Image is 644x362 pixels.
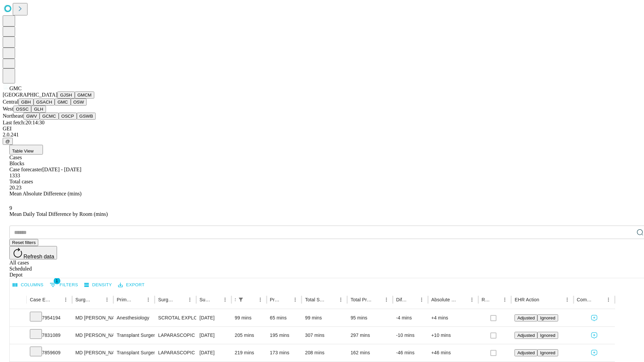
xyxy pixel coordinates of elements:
[540,350,555,355] span: Ignored
[431,327,475,344] div: +10 mins
[30,309,69,326] div: 7954194
[83,280,114,290] button: Density
[57,92,75,99] button: GJSH
[482,297,490,302] div: Resolved in EHR
[396,327,425,344] div: -10 mins
[158,309,193,326] div: SCROTAL EXPLORATION
[351,327,389,344] div: 297 mins
[270,344,299,361] div: 173 mins
[40,113,59,120] button: GCMC
[102,295,112,304] button: Menu
[52,295,61,304] button: Sort
[30,344,69,361] div: 7859609
[30,327,69,344] div: 7831089
[185,295,195,304] button: Menu
[305,344,344,361] div: 208 mins
[351,297,372,302] div: Total Predicted Duration
[77,113,96,120] button: GSWB
[290,295,300,304] button: Menu
[3,99,18,105] span: Central
[23,254,54,259] span: Refresh data
[12,240,36,245] span: Reset filters
[372,295,382,304] button: Sort
[3,132,641,138] div: 2.0.241
[9,191,82,196] span: Mean Absolute Difference (mins)
[351,344,389,361] div: 162 mins
[9,239,38,246] button: Reset filters
[396,297,407,302] div: Difference
[117,344,151,361] div: Transplant Surgery
[13,106,32,113] button: OSSC
[9,145,43,155] button: Table View
[396,309,425,326] div: -4 mins
[54,278,60,284] span: 1
[236,295,246,304] button: Show filters
[515,314,537,321] button: Adjusted
[9,205,12,211] span: 9
[5,139,10,144] span: @
[604,295,613,304] button: Menu
[59,113,77,120] button: OSCP
[9,179,33,184] span: Total cases
[158,327,193,344] div: LAPARASCOPIC DONOR [MEDICAL_DATA]
[220,295,230,304] button: Menu
[11,280,45,290] button: Select columns
[3,106,13,112] span: West
[458,295,467,304] button: Sort
[30,297,51,302] div: Case Epic Id
[351,309,389,326] div: 95 mins
[327,295,336,304] button: Sort
[431,344,475,361] div: +46 mins
[93,295,102,304] button: Sort
[540,315,555,320] span: Ignored
[200,297,210,302] div: Surgery Date
[158,344,193,361] div: LAPARASCOPIC DONOR [MEDICAL_DATA]
[9,167,42,172] span: Case forecaster
[3,113,23,119] span: Northeast
[270,297,281,302] div: Predicted In Room Duration
[3,92,57,98] span: [GEOGRAPHIC_DATA]
[9,211,108,217] span: Mean Daily Total Difference by Room (mins)
[235,344,263,361] div: 219 mins
[270,309,299,326] div: 65 mins
[211,295,220,304] button: Sort
[515,297,539,302] div: EHR Action
[13,330,23,342] button: Expand
[517,333,535,338] span: Adjusted
[75,92,94,99] button: GMCM
[515,332,537,339] button: Adjusted
[13,312,23,324] button: Expand
[117,297,133,302] div: Primary Service
[562,295,572,304] button: Menu
[176,295,185,304] button: Sort
[9,246,57,259] button: Refresh data
[13,347,23,359] button: Expand
[382,295,391,304] button: Menu
[431,309,475,326] div: +4 mins
[117,327,151,344] div: Transplant Surgery
[517,350,535,355] span: Adjusted
[55,99,70,106] button: GMC
[537,349,558,356] button: Ignored
[75,297,92,302] div: Surgeon Name
[305,309,344,326] div: 99 mins
[75,309,110,326] div: MD [PERSON_NAME] Md
[235,327,263,344] div: 205 mins
[31,106,46,113] button: GLH
[9,185,21,190] span: 20.23
[540,333,555,338] span: Ignored
[117,309,151,326] div: Anesthesiology
[18,99,34,106] button: GBH
[200,309,228,326] div: [DATE]
[270,327,299,344] div: 195 mins
[3,126,641,132] div: GEI
[540,295,549,304] button: Sort
[200,344,228,361] div: [DATE]
[144,295,153,304] button: Menu
[336,295,345,304] button: Menu
[9,85,21,91] span: GMC
[42,167,81,172] span: [DATE] - [DATE]
[200,327,228,344] div: [DATE]
[48,280,80,290] button: Show filters
[305,297,326,302] div: Total Scheduled Duration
